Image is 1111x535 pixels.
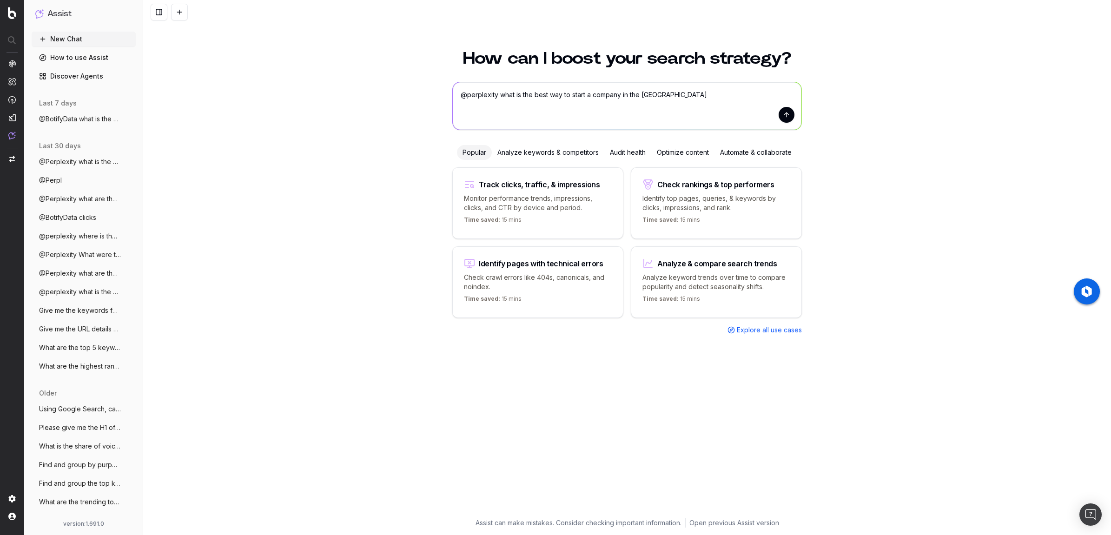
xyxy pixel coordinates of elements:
[642,295,700,306] p: 15 mins
[32,476,136,491] button: Find and group the top keywords for 'buy
[39,157,121,166] span: @Perplexity what is the best electric ca
[39,231,121,241] span: @perplexity where is the best mexican fo
[39,442,121,451] span: What is the share of voice for my websit
[32,402,136,416] button: Using Google Search, can you tell me wha
[464,194,612,212] p: Monitor performance trends, impressions, clicks, and CTR by device and period.
[47,7,72,20] h1: Assist
[727,325,802,335] a: Explore all use cases
[39,213,96,222] span: @BotifyData clicks
[714,145,797,160] div: Automate & collaborate
[476,518,681,528] p: Assist can make mistakes. Consider checking important information.
[689,518,779,528] a: Open previous Assist version
[39,479,121,488] span: Find and group the top keywords for 'buy
[657,181,774,188] div: Check rankings & top performers
[492,145,604,160] div: Analyze keywords & competitors
[32,50,136,65] a: How to use Assist
[32,303,136,318] button: Give me the keywords for this URL: https
[642,194,790,212] p: Identify top pages, queries, & keywords by clicks, impressions, and rank.
[35,7,132,20] button: Assist
[464,216,500,223] span: Time saved:
[479,260,603,267] div: Identify pages with technical errors
[32,69,136,84] a: Discover Agents
[32,513,136,528] button: Please suggest me some keywords for 'Lea
[464,295,522,306] p: 15 mins
[464,295,500,302] span: Time saved:
[604,145,651,160] div: Audit health
[39,269,121,278] span: @Perplexity what are the trending keywor
[8,114,16,121] img: Studio
[32,359,136,374] button: What are the highest ranked keywords for
[8,132,16,139] img: Assist
[32,154,136,169] button: @Perplexity what is the best electric ca
[642,273,790,291] p: Analyze keyword trends over time to compare popularity and detect seasonality shifts.
[464,216,522,227] p: 15 mins
[642,216,679,223] span: Time saved:
[35,9,44,18] img: Assist
[39,389,57,398] span: older
[642,295,679,302] span: Time saved:
[32,266,136,281] button: @Perplexity what are the trending keywor
[8,495,16,502] img: Setting
[9,156,15,162] img: Switch project
[32,112,136,126] button: @BotifyData what is the date of my lates
[32,322,136,337] button: Give me the URL details of [URL]
[8,513,16,520] img: My account
[8,7,16,19] img: Botify logo
[32,439,136,454] button: What is the share of voice for my websit
[32,457,136,472] button: Find and group by purpose the top keywor
[39,176,62,185] span: @Perpl
[8,78,16,86] img: Intelligence
[39,287,121,297] span: @perplexity what is the best electric to
[39,114,121,124] span: @BotifyData what is the date of my lates
[737,325,802,335] span: Explore all use cases
[39,250,121,259] span: @Perplexity What were the results of the
[32,340,136,355] button: What are the top 5 keywords by search vo
[39,194,121,204] span: @Perplexity what are the trending keywor
[39,423,121,432] span: Please give me the H1 of the firt 100 cr
[32,32,136,46] button: New Chat
[642,216,700,227] p: 15 mins
[452,50,802,67] h1: How can I boost your search strategy?
[8,96,16,104] img: Activation
[39,516,121,525] span: Please suggest me some keywords for 'Lea
[479,181,600,188] div: Track clicks, traffic, & impressions
[32,284,136,299] button: @perplexity what is the best electric to
[32,210,136,225] button: @BotifyData clicks
[39,362,121,371] span: What are the highest ranked keywords for
[32,192,136,206] button: @Perplexity what are the trending keywor
[39,99,77,108] span: last 7 days
[32,247,136,262] button: @Perplexity What were the results of the
[39,306,121,315] span: Give me the keywords for this URL: https
[32,229,136,244] button: @perplexity where is the best mexican fo
[657,260,777,267] div: Analyze & compare search trends
[1079,503,1102,526] div: Open Intercom Messenger
[39,460,121,469] span: Find and group by purpose the top keywor
[39,404,121,414] span: Using Google Search, can you tell me wha
[32,420,136,435] button: Please give me the H1 of the firt 100 cr
[39,141,81,151] span: last 30 days
[39,497,121,507] span: What are the trending topics around Leag
[32,173,136,188] button: @Perpl
[453,82,801,130] textarea: @perplexity what is the best way to start a company in the [GEOGRAPHIC_DATA]
[464,273,612,291] p: Check crawl errors like 404s, canonicals, and noindex.
[32,495,136,509] button: What are the trending topics around Leag
[8,60,16,67] img: Analytics
[39,324,121,334] span: Give me the URL details of [URL]
[651,145,714,160] div: Optimize content
[39,343,121,352] span: What are the top 5 keywords by search vo
[457,145,492,160] div: Popular
[35,520,132,528] div: version: 1.691.0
